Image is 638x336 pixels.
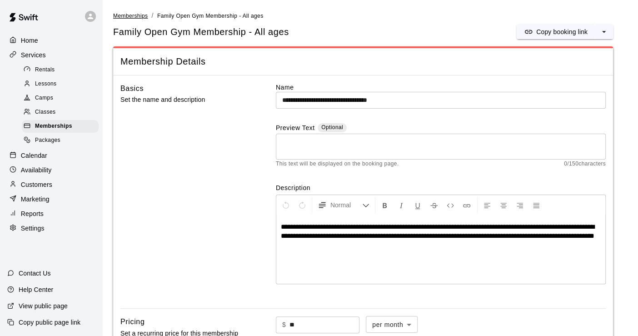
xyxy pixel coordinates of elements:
[157,13,264,19] span: Family Open Gym Membership - All ages
[35,108,55,117] span: Classes
[19,285,53,294] p: Help Center
[282,320,286,330] p: $
[151,11,153,20] li: /
[113,26,289,38] span: Family Open Gym Membership - All ages
[22,92,99,105] div: Camps
[276,183,606,192] label: Description
[496,197,511,213] button: Center Align
[22,120,102,134] a: Memberships
[22,77,102,91] a: Lessons
[21,50,46,60] p: Services
[7,163,95,177] a: Availability
[517,25,613,39] div: split button
[22,91,102,105] a: Camps
[19,301,68,311] p: View public page
[443,197,458,213] button: Insert Code
[22,134,99,147] div: Packages
[21,195,50,204] p: Marketing
[512,197,528,213] button: Right Align
[35,94,53,103] span: Camps
[7,34,95,47] a: Home
[7,192,95,206] a: Marketing
[276,123,315,134] label: Preview Text
[22,64,99,76] div: Rentals
[595,25,613,39] button: select merge strategy
[394,197,409,213] button: Format Italics
[330,201,362,210] span: Normal
[21,165,52,175] p: Availability
[19,269,51,278] p: Contact Us
[278,197,294,213] button: Undo
[517,25,595,39] button: Copy booking link
[7,178,95,191] a: Customers
[35,122,72,131] span: Memberships
[426,197,442,213] button: Format Strikethrough
[564,160,606,169] span: 0 / 150 characters
[21,151,47,160] p: Calendar
[314,197,373,213] button: Formatting Options
[7,149,95,162] a: Calendar
[113,13,148,19] span: Memberships
[22,106,99,119] div: Classes
[113,12,148,19] a: Memberships
[276,160,399,169] span: This text will be displayed on the booking page.
[22,120,99,133] div: Memberships
[21,36,38,45] p: Home
[294,197,310,213] button: Redo
[35,65,55,75] span: Rentals
[22,134,102,148] a: Packages
[22,105,102,120] a: Classes
[120,83,144,95] h6: Basics
[120,94,247,105] p: Set the name and description
[7,207,95,221] a: Reports
[120,55,606,68] span: Membership Details
[366,316,418,333] div: per month
[22,63,102,77] a: Rentals
[35,136,60,145] span: Packages
[35,80,57,89] span: Lessons
[21,209,44,218] p: Reports
[479,197,495,213] button: Left Align
[22,78,99,90] div: Lessons
[276,83,606,92] label: Name
[536,27,588,36] p: Copy booking link
[120,316,145,328] h6: Pricing
[7,48,95,62] a: Services
[21,224,45,233] p: Settings
[21,180,52,189] p: Customers
[528,197,544,213] button: Justify Align
[321,124,343,130] span: Optional
[377,197,393,213] button: Format Bold
[7,221,95,235] a: Settings
[410,197,425,213] button: Format Underline
[113,11,627,21] nav: breadcrumb
[19,318,80,327] p: Copy public page link
[459,197,474,213] button: Insert Link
